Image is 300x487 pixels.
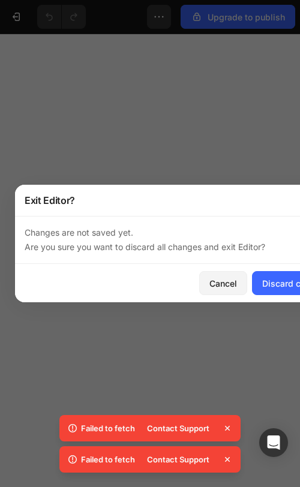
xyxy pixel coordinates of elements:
div: Open Intercom Messenger [259,428,288,457]
div: Contact Support [140,420,217,437]
p: Exit Editor? [25,193,75,208]
p: Failed to fetch [81,422,135,434]
div: Contact Support [140,451,217,468]
button: Cancel [199,271,247,295]
div: Cancel [209,277,237,290]
p: Failed to fetch [81,453,135,465]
